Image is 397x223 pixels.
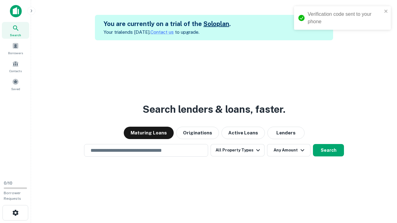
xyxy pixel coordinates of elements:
[2,40,29,57] a: Borrowers
[4,191,21,201] span: Borrower Requests
[150,29,174,35] a: Contact us
[221,127,265,139] button: Active Loans
[10,33,21,37] span: Search
[308,11,382,25] div: Verification code sent to your phone
[2,76,29,93] a: Saved
[267,144,310,156] button: Any Amount
[366,173,397,203] iframe: Chat Widget
[104,28,231,36] p: Your trial ends [DATE]. to upgrade.
[104,19,231,28] h5: You are currently on a trial of the .
[4,181,12,186] span: 0 / 10
[124,127,174,139] button: Maturing Loans
[267,127,305,139] button: Lenders
[384,9,388,15] button: close
[143,102,285,117] h3: Search lenders & loans, faster.
[8,50,23,55] span: Borrowers
[176,127,219,139] button: Originations
[11,86,20,91] span: Saved
[2,22,29,39] a: Search
[9,68,22,73] span: Contacts
[211,144,265,156] button: All Property Types
[10,5,22,17] img: capitalize-icon.png
[203,20,229,28] a: Soloplan
[313,144,344,156] button: Search
[2,58,29,75] a: Contacts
